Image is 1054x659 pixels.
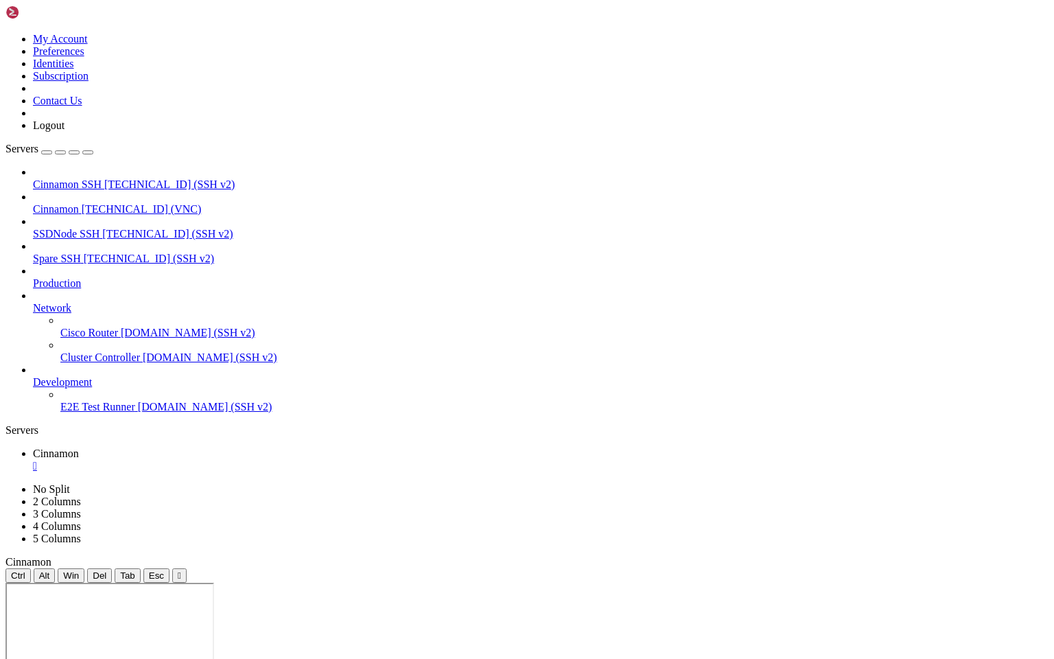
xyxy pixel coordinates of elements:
[33,191,1049,216] li: Cinnamon [TECHNICAL_ID] (VNC)
[60,314,1049,339] li: Cisco Router [DOMAIN_NAME] (SSH v2)
[33,448,1049,472] a: Cinnamon
[34,568,56,583] button: Alt
[33,302,71,314] span: Network
[33,376,92,388] span: Development
[33,483,70,495] a: No Split
[60,351,1049,364] a: Cluster Controller [DOMAIN_NAME] (SSH v2)
[39,570,50,581] span: Alt
[84,253,214,264] span: [TECHNICAL_ID] (SSH v2)
[33,203,1049,216] a: Cinnamon [TECHNICAL_ID] (VNC)
[149,570,164,581] span: Esc
[120,570,135,581] span: Tab
[33,33,88,45] a: My Account
[121,327,255,338] span: [DOMAIN_NAME] (SSH v2)
[33,376,1049,389] a: Development
[33,58,74,69] a: Identities
[60,401,135,413] span: E2E Test Runner
[33,216,1049,240] li: SSDNode SSH [TECHNICAL_ID] (SSH v2)
[63,570,79,581] span: Win
[60,351,140,363] span: Cluster Controller
[33,364,1049,413] li: Development
[104,178,235,190] span: [TECHNICAL_ID] (SSH v2)
[60,401,1049,413] a: E2E Test Runner [DOMAIN_NAME] (SSH v2)
[33,533,81,544] a: 5 Columns
[33,302,1049,314] a: Network
[60,327,118,338] span: Cisco Router
[33,45,84,57] a: Preferences
[33,178,1049,191] a: Cinnamon SSH [TECHNICAL_ID] (SSH v2)
[33,508,81,520] a: 3 Columns
[138,401,272,413] span: [DOMAIN_NAME] (SSH v2)
[33,277,81,289] span: Production
[33,240,1049,265] li: Spare SSH [TECHNICAL_ID] (SSH v2)
[5,5,84,19] img: Shellngn
[33,253,81,264] span: Spare SSH
[102,228,233,240] span: [TECHNICAL_ID] (SSH v2)
[33,95,82,106] a: Contact Us
[60,339,1049,364] li: Cluster Controller [DOMAIN_NAME] (SSH v2)
[60,327,1049,339] a: Cisco Router [DOMAIN_NAME] (SSH v2)
[11,570,25,581] span: Ctrl
[5,556,51,568] span: Cinnamon
[5,424,1049,437] div: Servers
[33,228,99,240] span: SSDNode SSH
[172,568,187,583] button: 
[143,568,169,583] button: Esc
[58,568,84,583] button: Win
[33,228,1049,240] a: SSDNode SSH [TECHNICAL_ID] (SSH v2)
[5,143,38,154] span: Servers
[33,460,1049,472] a: 
[5,143,93,154] a: Servers
[60,389,1049,413] li: E2E Test Runner [DOMAIN_NAME] (SSH v2)
[33,253,1049,265] a: Spare SSH [TECHNICAL_ID] (SSH v2)
[143,351,277,363] span: [DOMAIN_NAME] (SSH v2)
[33,496,81,507] a: 2 Columns
[93,570,106,581] span: Del
[82,203,202,215] span: [TECHNICAL_ID] (VNC)
[87,568,112,583] button: Del
[33,520,81,532] a: 4 Columns
[33,70,89,82] a: Subscription
[33,277,1049,290] a: Production
[33,265,1049,290] li: Production
[33,166,1049,191] li: Cinnamon SSH [TECHNICAL_ID] (SSH v2)
[178,570,181,581] div: 
[33,290,1049,364] li: Network
[115,568,141,583] button: Tab
[33,448,79,459] span: Cinnamon
[5,568,31,583] button: Ctrl
[33,178,102,190] span: Cinnamon SSH
[33,203,79,215] span: Cinnamon
[33,119,65,131] a: Logout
